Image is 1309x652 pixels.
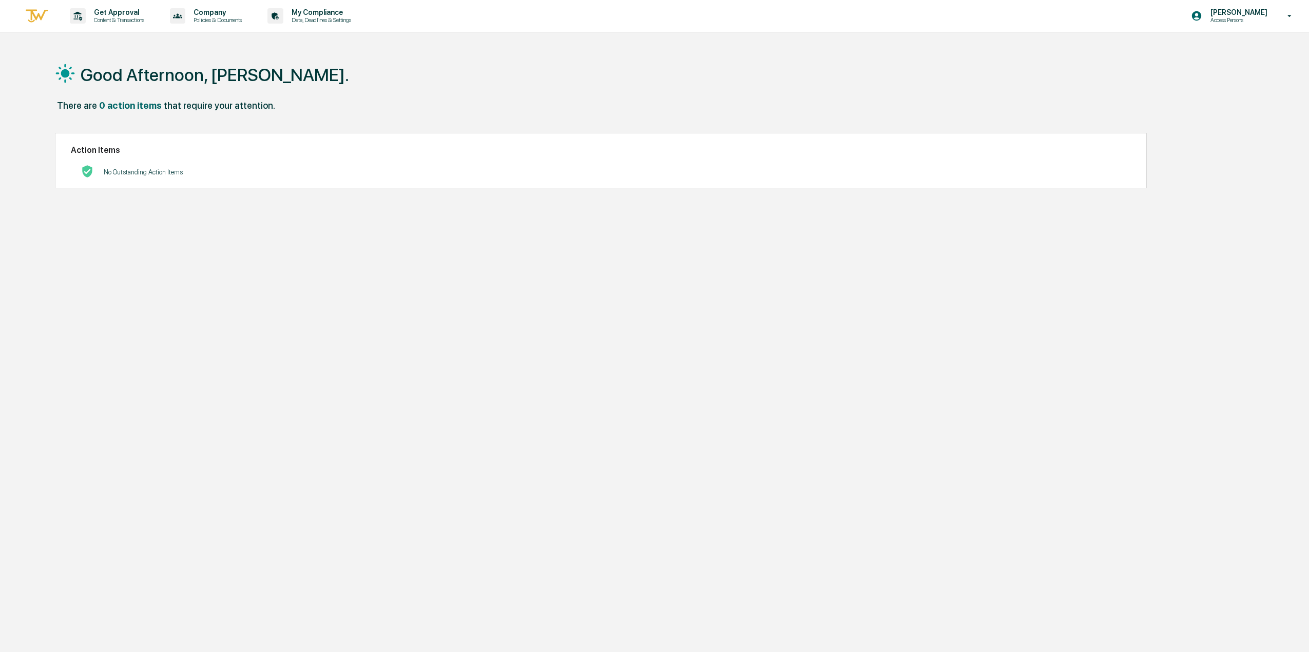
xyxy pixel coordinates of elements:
div: that require your attention. [164,100,275,111]
p: Data, Deadlines & Settings [283,16,356,24]
p: My Compliance [283,8,356,16]
p: No Outstanding Action Items [104,168,183,176]
img: logo [25,8,49,25]
img: No Actions logo [81,165,93,177]
p: Access Persons [1202,16,1273,24]
div: 0 action items [99,100,162,111]
p: Policies & Documents [185,16,247,24]
p: Content & Transactions [86,16,149,24]
p: Company [185,8,247,16]
h1: Good Afternoon, [PERSON_NAME]. [81,65,349,85]
div: There are [57,100,97,111]
p: Get Approval [86,8,149,16]
h2: Action Items [71,145,1131,155]
p: [PERSON_NAME] [1202,8,1273,16]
